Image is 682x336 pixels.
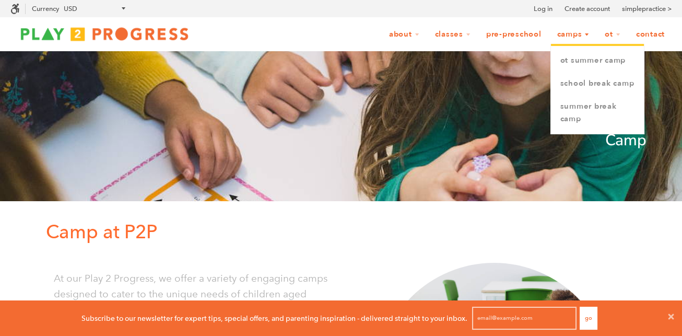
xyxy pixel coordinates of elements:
a: Summer Break Camp [551,95,644,131]
a: Create account [565,4,610,14]
a: Log in [534,4,552,14]
label: Currency [32,5,59,13]
input: email@example.com [472,307,577,330]
a: OT Summer Camp [551,49,644,72]
a: OT [598,25,627,44]
p: Camp [36,128,646,153]
img: Play2Progress logo [10,24,198,44]
a: Camps [550,25,596,44]
a: Pre-Preschool [479,25,548,44]
a: simplepractice > [622,4,672,14]
p: Camp at P2P [46,217,646,247]
a: Contact [629,25,672,44]
a: About [382,25,426,44]
p: Subscribe to our newsletter for expert tips, special offers, and parenting inspiration - delivere... [81,312,467,324]
a: School Break Camp [551,72,644,95]
a: Classes [428,25,477,44]
button: Go [580,307,597,330]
